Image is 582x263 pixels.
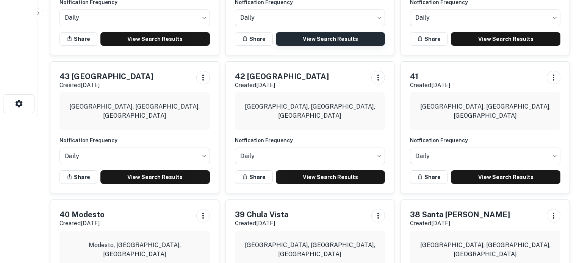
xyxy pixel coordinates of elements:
[410,209,510,220] h5: 38 Santa [PERSON_NAME]
[276,170,385,184] a: View Search Results
[544,202,582,239] iframe: Chat Widget
[59,7,210,28] div: Without label
[59,145,210,167] div: Without label
[59,71,153,82] h5: 43 [GEOGRAPHIC_DATA]
[66,102,204,120] p: [GEOGRAPHIC_DATA], [GEOGRAPHIC_DATA], [GEOGRAPHIC_DATA]
[241,102,379,120] p: [GEOGRAPHIC_DATA], [GEOGRAPHIC_DATA], [GEOGRAPHIC_DATA]
[410,71,450,82] h5: 41
[235,71,329,82] h5: 42 [GEOGRAPHIC_DATA]
[235,209,288,220] h5: 39 Chula Vista
[241,241,379,259] p: [GEOGRAPHIC_DATA], [GEOGRAPHIC_DATA], [GEOGRAPHIC_DATA]
[451,32,560,46] a: View Search Results
[59,170,97,184] button: Share
[59,209,105,220] h5: 40 Modesto
[235,32,273,46] button: Share
[410,219,510,228] p: Created [DATE]
[276,32,385,46] a: View Search Results
[100,32,210,46] a: View Search Results
[451,170,560,184] a: View Search Results
[100,170,210,184] a: View Search Results
[235,7,385,28] div: Without label
[410,136,560,145] h6: Notfication Frequency
[410,7,560,28] div: Without label
[235,145,385,167] div: Without label
[235,170,273,184] button: Share
[410,145,560,167] div: Without label
[59,219,105,228] p: Created [DATE]
[410,32,448,46] button: Share
[235,81,329,90] p: Created [DATE]
[59,136,210,145] h6: Notfication Frequency
[416,241,554,259] p: [GEOGRAPHIC_DATA], [GEOGRAPHIC_DATA], [GEOGRAPHIC_DATA]
[59,81,153,90] p: Created [DATE]
[235,136,385,145] h6: Notfication Frequency
[59,32,97,46] button: Share
[410,170,448,184] button: Share
[66,241,204,259] p: Modesto, [GEOGRAPHIC_DATA], [GEOGRAPHIC_DATA]
[410,81,450,90] p: Created [DATE]
[416,102,554,120] p: [GEOGRAPHIC_DATA], [GEOGRAPHIC_DATA], [GEOGRAPHIC_DATA]
[235,219,288,228] p: Created [DATE]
